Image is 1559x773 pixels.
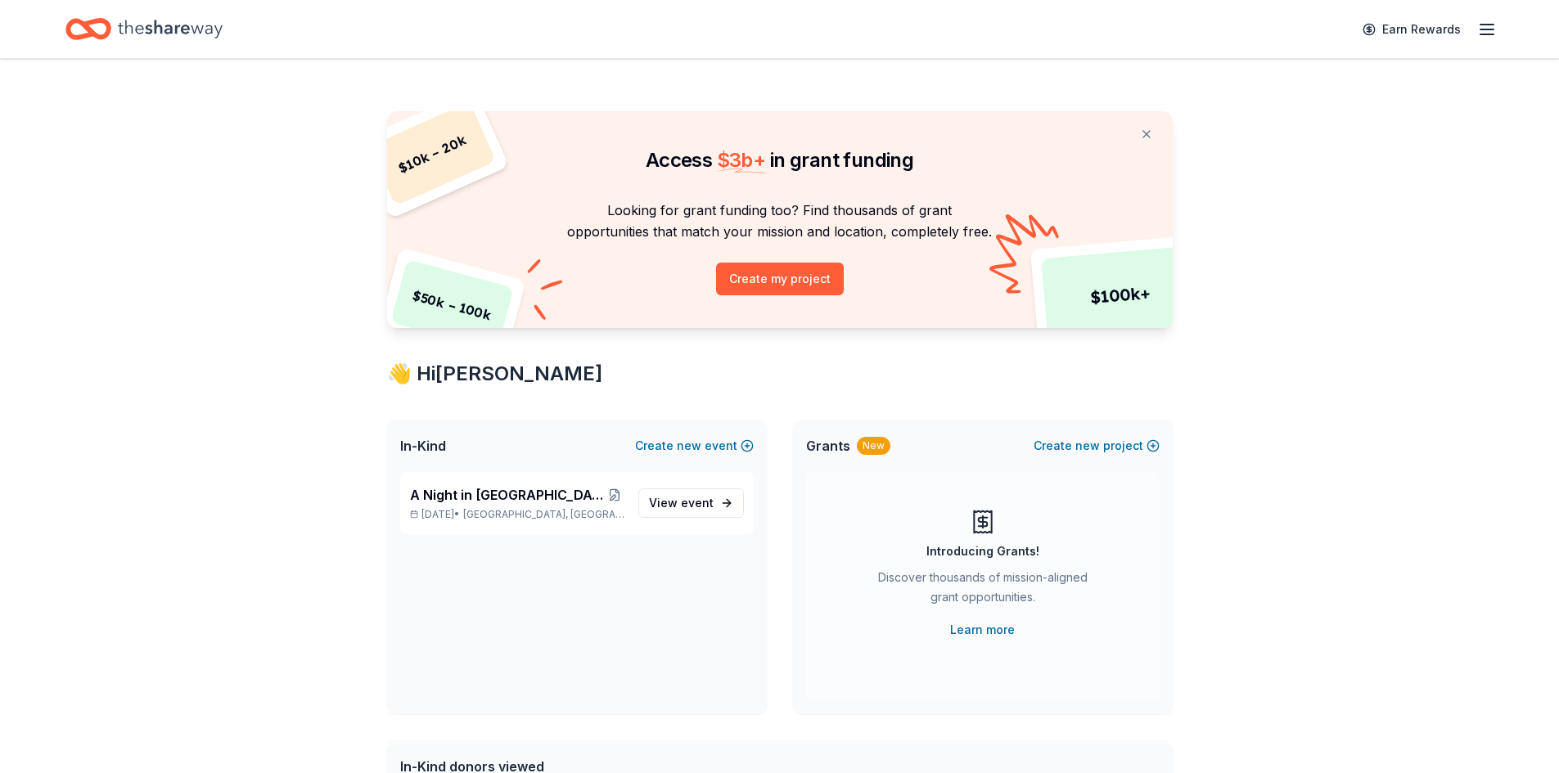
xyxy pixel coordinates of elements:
span: event [681,496,714,510]
a: View event [638,488,744,518]
span: Grants [806,436,850,456]
span: In-Kind [400,436,446,456]
a: Home [65,10,223,48]
span: Access in grant funding [646,148,913,172]
a: Earn Rewards [1353,15,1471,44]
button: Create my project [716,263,844,295]
span: $ 3b + [717,148,766,172]
div: Introducing Grants! [926,542,1039,561]
button: Createnewevent [635,436,754,456]
div: New [857,437,890,455]
span: [GEOGRAPHIC_DATA], [GEOGRAPHIC_DATA] [463,508,624,521]
span: new [677,436,701,456]
span: View [649,493,714,513]
a: Learn more [950,620,1015,640]
div: Discover thousands of mission-aligned grant opportunities. [872,568,1094,613]
div: $ 10k – 20k [368,101,496,206]
p: [DATE] • [410,508,625,521]
div: 👋 Hi [PERSON_NAME] [387,361,1173,387]
span: new [1075,436,1100,456]
span: A Night in [GEOGRAPHIC_DATA] - That's Amore! [410,485,605,505]
p: Looking for grant funding too? Find thousands of grant opportunities that match your mission and ... [407,200,1153,243]
button: Createnewproject [1034,436,1160,456]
